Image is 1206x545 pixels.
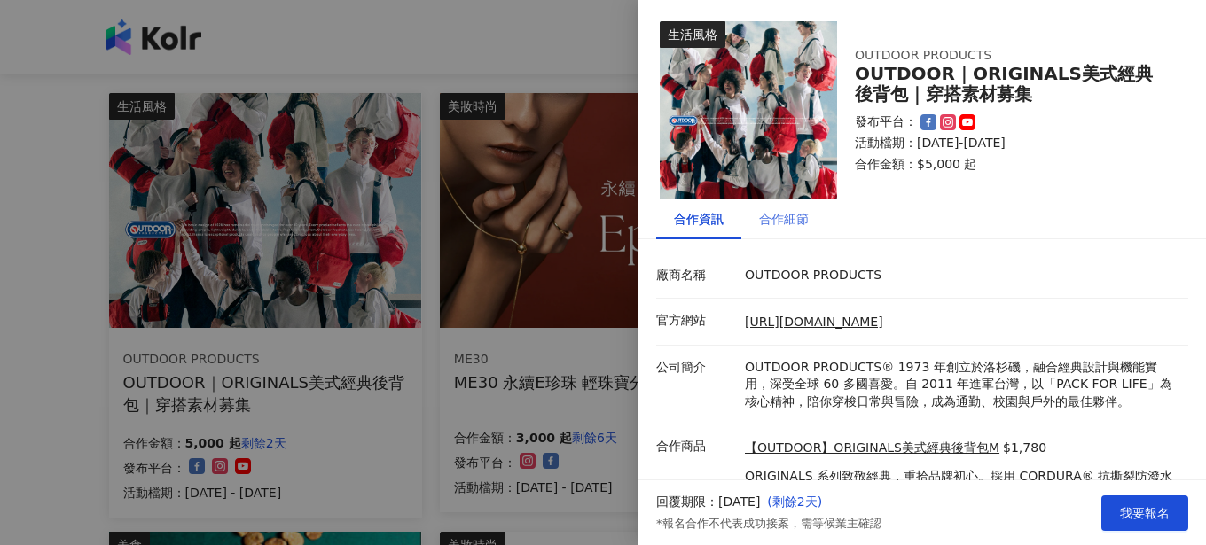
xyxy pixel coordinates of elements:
span: 我要報名 [1120,506,1170,520]
div: 合作資訊 [674,209,724,229]
a: 【OUTDOOR】ORIGINALS美式經典後背包M [745,440,999,457]
p: 官方網站 [656,312,736,330]
p: *報名合作不代表成功接案，需等候業主確認 [656,516,881,532]
div: 生活風格 [660,21,725,48]
p: 發布平台： [855,113,917,131]
img: 【OUTDOOR】ORIGINALS美式經典後背包M [660,21,837,199]
p: $1,780 [1003,440,1046,457]
p: 公司簡介 [656,359,736,377]
p: 廠商名稱 [656,267,736,284]
p: 合作金額： $5,000 起 [855,156,1167,174]
div: OUTDOOR PRODUCTS [855,47,1139,65]
div: OUTDOOR｜ORIGINALS美式經典後背包｜穿搭素材募集 [855,64,1167,105]
p: 合作商品 [656,438,736,455]
p: 回覆期限：[DATE] [656,494,760,511]
button: 我要報名 [1101,495,1188,531]
p: 活動檔期：[DATE]-[DATE] [855,135,1167,152]
p: OUTDOOR PRODUCTS® 1973 年創立於洛杉磯，融合經典設計與機能實用，深受全球 60 多國喜愛。自 2011 年進軍台灣，以「PACK FOR LIFE」為核心精神，陪你穿梭日常... [745,359,1179,411]
p: OUTDOOR PRODUCTS [745,267,1179,284]
p: ( 剩餘2天 ) [767,494,881,511]
a: [URL][DOMAIN_NAME] [745,315,883,329]
div: 合作細節 [759,209,809,229]
p: ORIGINALS 系列致敬經典，重拾品牌初心。採用 CORDURA® 抗撕裂防潑水材質、Seam Lock 結構與減壓肩帶，提升耐用與舒適度，多款配色輕鬆打造個人風格。 [745,468,1179,520]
